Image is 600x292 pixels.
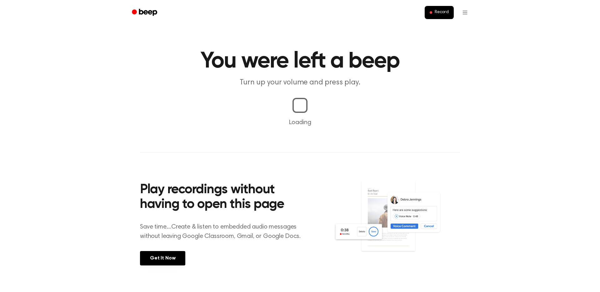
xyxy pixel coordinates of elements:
[140,183,308,212] h2: Play recordings without having to open this page
[140,50,460,73] h1: You were left a beep
[180,78,420,88] p: Turn up your volume and press play.
[7,118,592,127] p: Loading
[140,251,185,265] a: Get It Now
[425,6,454,19] button: Record
[140,222,308,241] p: Save time....Create & listen to embedded audio messages without leaving Google Classroom, Gmail, ...
[127,7,163,19] a: Beep
[333,181,460,265] img: Voice Comments on Docs and Recording Widget
[457,5,472,20] button: Open menu
[435,10,449,15] span: Record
